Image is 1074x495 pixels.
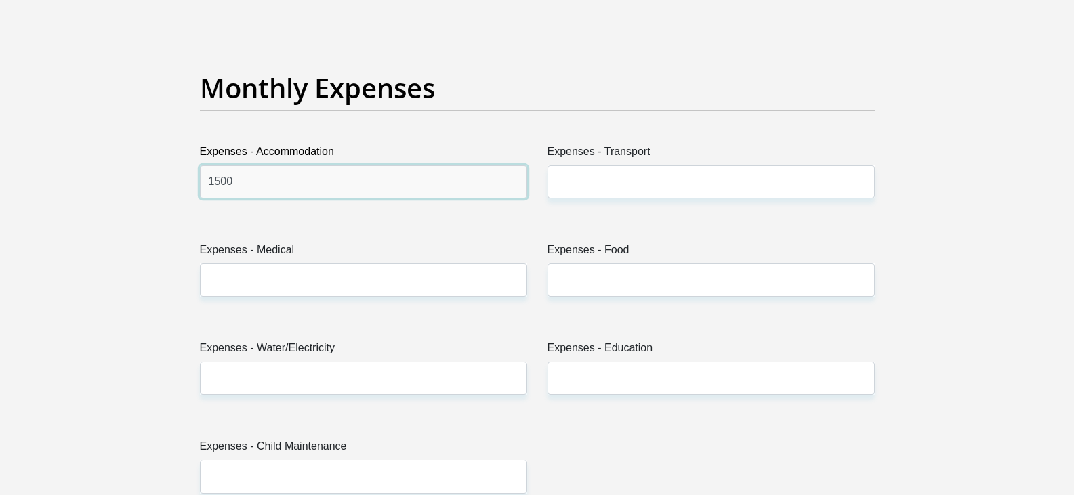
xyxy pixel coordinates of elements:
input: Expenses - Transport [548,165,875,198]
input: Expenses - Education [548,362,875,395]
label: Expenses - Accommodation [200,144,527,165]
label: Expenses - Food [548,242,875,263]
label: Expenses - Medical [200,242,527,263]
input: Expenses - Food [548,263,875,297]
input: Expenses - Water/Electricity [200,362,527,395]
h2: Monthly Expenses [200,72,875,104]
input: Expenses - Medical [200,263,527,297]
label: Expenses - Child Maintenance [200,438,527,460]
input: Expenses - Child Maintenance [200,460,527,493]
label: Expenses - Transport [548,144,875,165]
label: Expenses - Water/Electricity [200,340,527,362]
label: Expenses - Education [548,340,875,362]
input: Expenses - Accommodation [200,165,527,198]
